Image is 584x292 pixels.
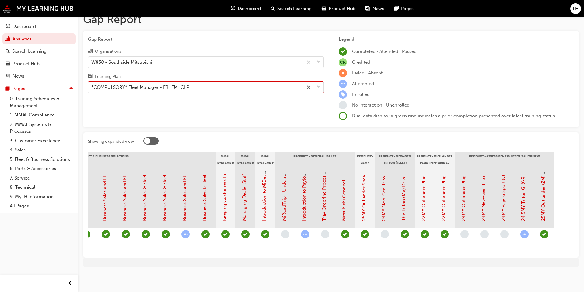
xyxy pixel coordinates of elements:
a: Dashboard [2,21,76,32]
a: 4. Sales [7,145,76,155]
a: Search Learning [2,46,76,57]
span: learningRecordVerb_NONE-icon [339,101,347,109]
span: learningRecordVerb_COMPLETE-icon [339,47,347,56]
a: Introduction to MiDealerAssist [261,157,267,221]
div: Product Hub [13,60,40,67]
a: 9. MyLH Information [7,192,76,202]
span: learningRecordVerb_ATTEMPT-icon [181,230,190,238]
a: 8. Technical [7,183,76,192]
img: mmal [3,5,74,13]
span: News [372,5,384,12]
span: learningRecordVerb_ATTEMPT-icon [520,230,529,238]
span: No interaction · Unenrolled [352,102,410,108]
span: learningRecordVerb_NONE-icon [321,230,329,238]
span: news-icon [6,74,10,79]
div: MMAL Systems & Processes - General [255,152,275,167]
span: Gap Report [88,36,324,43]
span: down-icon [317,83,321,91]
a: Managing Dealer Staff SAP Records [242,146,247,221]
div: MMAL Systems & Processes - Management [235,152,255,167]
span: car-icon [322,5,326,13]
span: down-icon [317,58,321,66]
span: learningRecordVerb_PASS-icon [421,230,429,238]
div: Product - Outlander Plug-in Hybrid EV (Sales) [415,152,455,167]
span: learningRecordVerb_ATTEMPT-icon [301,230,309,238]
div: Product - General (Sales) [275,152,355,167]
a: car-iconProduct Hub [317,2,361,15]
span: guage-icon [231,5,235,13]
span: learningRecordVerb_PASS-icon [261,230,269,238]
a: 5. Fleet & Business Solutions [7,155,76,164]
span: learningRecordVerb_FAIL-icon [339,69,347,77]
div: Organisations [95,48,121,55]
a: News [2,70,76,82]
span: Attempted [352,81,374,86]
span: prev-icon [67,280,72,287]
div: Legend [339,36,574,43]
div: Product - 25MY Outlander [355,152,375,167]
div: Product - New-Gen Triton (Fleet) [375,152,415,167]
span: news-icon [365,5,370,13]
span: Search Learning [277,5,312,12]
a: Mitsubishi Connect [341,180,347,221]
a: pages-iconPages [389,2,418,15]
span: Credited [352,59,370,65]
span: LH [573,5,578,12]
span: learningRecordVerb_COMPLETE-icon [122,230,130,238]
span: search-icon [6,49,10,54]
a: Product Hub [2,58,76,70]
span: Pages [401,5,414,12]
div: Showing expanded view [88,138,134,145]
div: Pages [13,85,25,92]
div: MMAL Systems & Processes - Customer [216,152,235,167]
h1: Gap Report [83,13,579,26]
div: W838 - Southside Mitsubishi [91,59,152,66]
span: learningRecordVerb_COMPLETE-icon [441,230,449,238]
a: Analytics [2,33,76,45]
span: learningRecordVerb_NONE-icon [381,230,389,238]
button: LH [570,3,581,14]
button: DashboardAnalyticsSearch LearningProduct HubNews [2,20,76,83]
span: learningRecordVerb_COMPLETE-icon [102,230,110,238]
span: learningRecordVerb_ATTEMPT-icon [339,80,347,88]
button: Pages [2,83,76,94]
span: learningplan-icon [88,74,93,80]
span: learningRecordVerb_PASS-icon [142,230,150,238]
div: News [13,73,24,80]
a: 6. Parts & Accessories [7,164,76,173]
span: search-icon [271,5,275,13]
span: organisation-icon [88,49,93,54]
div: Learning Plan [95,74,121,80]
a: 1. MMAL Compliance [7,110,76,120]
span: Completed · Attended · Passed [352,49,417,54]
span: Dashboard [238,5,261,12]
a: 3. Customer Excellence [7,136,76,146]
span: up-icon [69,85,73,93]
span: learningRecordVerb_NONE-icon [281,230,289,238]
a: 0. Training Schedules & Management [7,94,76,110]
span: car-icon [6,61,10,67]
span: learningRecordVerb_PASS-icon [221,230,230,238]
span: Product Hub [329,5,356,12]
span: learningRecordVerb_ENROLL-icon [339,90,347,99]
span: Failed · Absent [352,70,383,76]
a: Introduction to Payload and Towing Capacities [301,122,307,221]
span: learningRecordVerb_PASS-icon [162,230,170,238]
span: learningRecordVerb_PASS-icon [401,230,409,238]
a: 25MY Outlander Sneak Peek Video [361,148,367,221]
span: learningRecordVerb_NONE-icon [460,230,469,238]
span: learningRecordVerb_PASS-icon [241,230,250,238]
span: learningRecordVerb_NONE-icon [500,230,509,238]
span: null-icon [339,58,347,66]
div: *COMPULSORY* Fleet Manager - FB_FM_CLP [91,84,189,91]
a: search-iconSearch Learning [266,2,317,15]
span: learningRecordVerb_PASS-icon [201,230,210,238]
a: guage-iconDashboard [226,2,266,15]
a: news-iconNews [361,2,389,15]
div: Product - Assessment Quizzes (Sales) NEW [455,152,554,167]
a: 24.5MY Triton GLX-R (MV) - Product Quiz [521,132,526,221]
span: pages-icon [394,5,399,13]
span: guage-icon [6,24,10,29]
